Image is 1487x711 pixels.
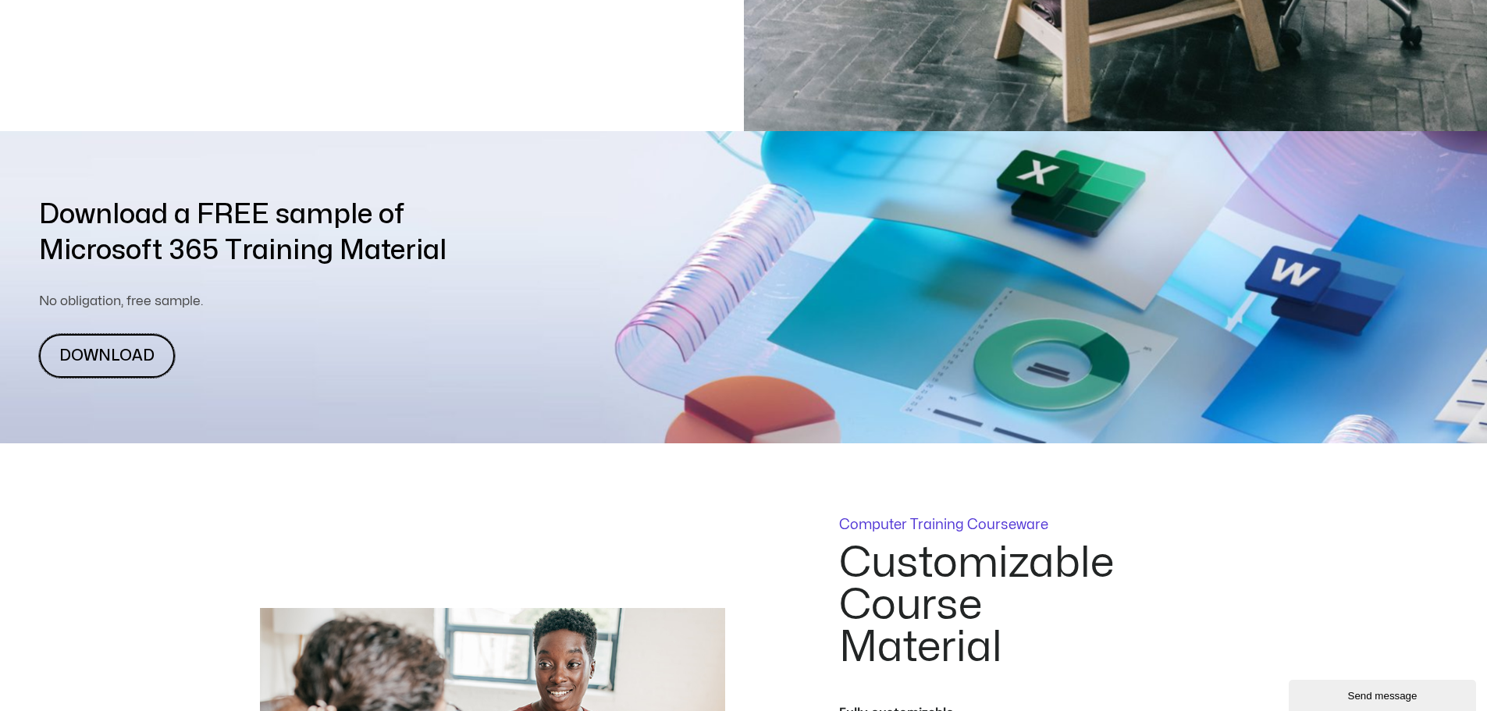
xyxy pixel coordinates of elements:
a: DOWNLOAD [39,334,175,378]
iframe: chat widget [1289,677,1479,711]
div: Download a FREE sample of Microsoft 365 Training Material [39,197,446,268]
h2: Customizable Course Material [839,542,1151,669]
div: No obligation, free sample. [39,292,446,311]
p: Computer Training Courseware [839,518,1151,532]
